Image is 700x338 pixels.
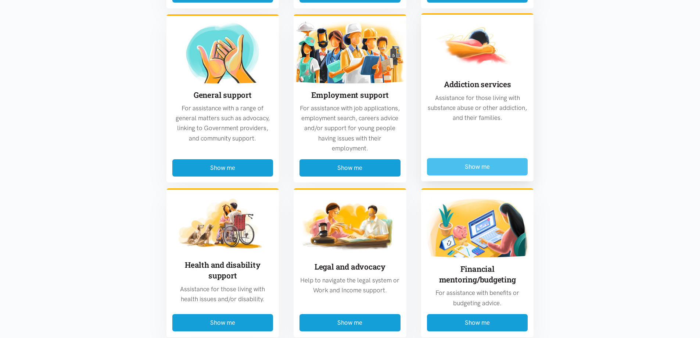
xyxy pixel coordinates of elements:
[427,93,528,123] p: Assistance for those living with substance abuse or other addiction, and their families.
[172,159,273,177] button: Show me
[299,103,401,153] p: For assistance with job applications, employment search, careers advice and/or support for young ...
[172,284,273,304] p: Assistance for those living with health issues and/or disability.
[299,90,401,100] h3: Employment support
[172,314,273,331] button: Show me
[427,314,528,331] button: Show me
[299,314,401,331] button: Show me
[427,158,528,175] button: Show me
[172,103,273,143] p: For assistance with a range of general matters such as advocacy, linking to Government providers,...
[427,264,528,285] h3: Financial mentoring/budgeting
[299,159,401,177] button: Show me
[427,288,528,308] p: For assistance with benefits or budgeting advice.
[172,90,273,100] h3: General support
[172,260,273,281] h3: Health and disability support
[299,261,401,272] h3: Legal and advocacy
[299,275,401,295] p: Help to navigate the legal system or Work and Income support.
[427,79,528,90] h3: Addiction services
